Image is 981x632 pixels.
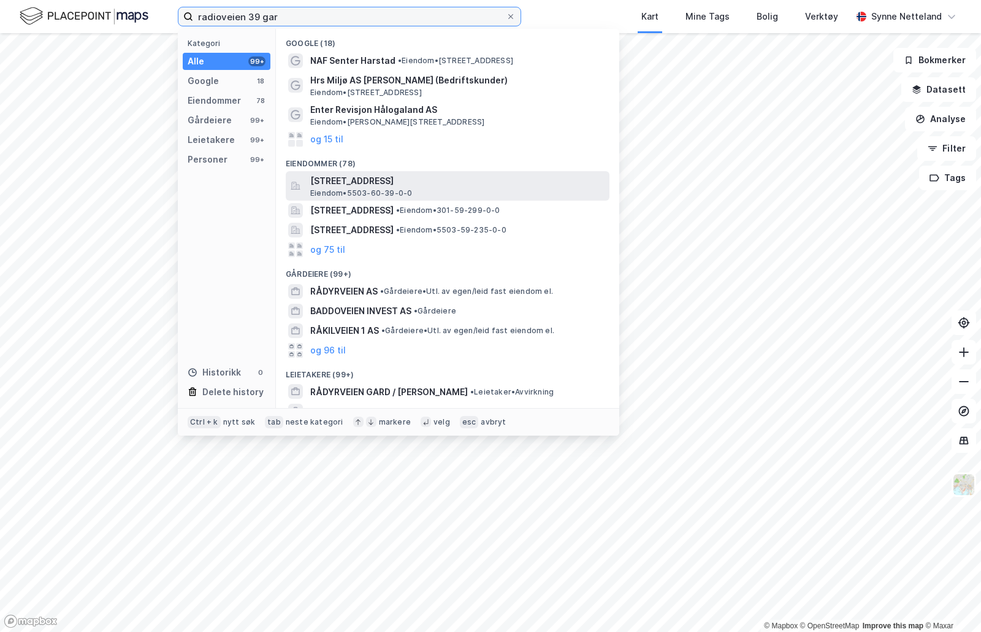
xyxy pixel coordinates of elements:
div: Bolig [757,9,778,24]
a: Improve this map [863,622,923,630]
span: Leietaker • Akt.sentra eldre og funksjonshem. [419,407,597,417]
span: NAF Senter Harstad [310,53,395,68]
span: Leietaker • Avvirkning [470,387,554,397]
img: logo.f888ab2527a4732fd821a326f86c7f29.svg [20,6,148,27]
div: 0 [256,368,265,377]
span: • [396,225,400,234]
div: Leietakere [188,133,235,147]
span: Gårdeiere • Utl. av egen/leid fast eiendom el. [380,287,553,296]
div: Gårdeiere [188,113,232,128]
span: [STREET_ADDRESS] [310,174,605,188]
img: Z [952,473,975,496]
button: og 15 til [310,132,343,147]
span: Enter Revisjon Hålogaland AS [310,102,605,117]
div: 99+ [248,155,265,164]
div: Leietakere (99+) [276,360,619,382]
span: RÅDYRVEIEN GARD / [PERSON_NAME] [310,385,468,399]
span: • [380,287,384,296]
div: Eiendommer [188,93,241,108]
div: Google (18) [276,29,619,51]
div: Delete history [202,385,264,399]
span: Eiendom • [PERSON_NAME][STREET_ADDRESS] [310,117,484,127]
div: nytt søk [223,417,256,427]
div: Synne Netteland [871,9,942,24]
input: Søk på adresse, matrikkel, gårdeiere, leietakere eller personer [193,7,506,26]
div: tab [265,416,283,428]
button: Tags [919,166,976,190]
span: • [396,206,400,215]
span: Hrs Miljø AS [PERSON_NAME] (Bedriftskunder) [310,73,605,88]
div: Ctrl + k [188,416,221,428]
span: STIFTELSEN RADARVEIEN [310,404,417,419]
div: Google [188,74,219,88]
span: • [419,407,423,416]
div: velg [433,417,450,427]
span: Eiendom • [STREET_ADDRESS] [398,56,513,66]
div: 99+ [248,135,265,145]
div: Gårdeiere (99+) [276,260,619,282]
a: Mapbox [764,622,798,630]
div: Eiendommer (78) [276,149,619,171]
div: Kategori [188,39,270,48]
div: Historikk [188,365,241,380]
span: BADDOVEIEN INVEST AS [310,304,411,318]
button: og 75 til [310,242,345,257]
div: esc [460,416,479,428]
button: Analyse [905,107,976,131]
div: 78 [256,96,265,106]
span: • [470,387,474,396]
div: markere [379,417,411,427]
span: [STREET_ADDRESS] [310,203,394,218]
button: og 96 til [310,343,346,358]
div: Kart [641,9,658,24]
span: • [414,306,418,315]
div: Kontrollprogram for chat [920,573,981,632]
span: [STREET_ADDRESS] [310,223,394,237]
span: RÅDYRVEIEN AS [310,284,378,299]
iframe: Chat Widget [920,573,981,632]
div: Mine Tags [685,9,730,24]
button: Datasett [901,77,976,102]
div: avbryt [481,417,506,427]
button: Bokmerker [893,48,976,72]
a: OpenStreetMap [800,622,860,630]
div: Personer [188,152,227,167]
span: Gårdeiere • Utl. av egen/leid fast eiendom el. [381,326,554,336]
div: 99+ [248,56,265,66]
span: Gårdeiere [414,306,456,316]
div: 18 [256,76,265,86]
span: • [398,56,402,65]
span: Eiendom • [STREET_ADDRESS] [310,88,422,98]
span: Eiendom • 301-59-299-0-0 [396,206,500,215]
span: • [381,326,385,335]
div: neste kategori [286,417,343,427]
div: Verktøy [805,9,838,24]
span: Eiendom • 5503-59-235-0-0 [396,225,506,235]
div: Alle [188,54,204,69]
span: Eiendom • 5503-60-39-0-0 [310,188,412,198]
a: Mapbox homepage [4,614,58,628]
span: RÅKILVEIEN 1 AS [310,323,379,338]
button: Filter [917,136,976,161]
div: 99+ [248,115,265,125]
